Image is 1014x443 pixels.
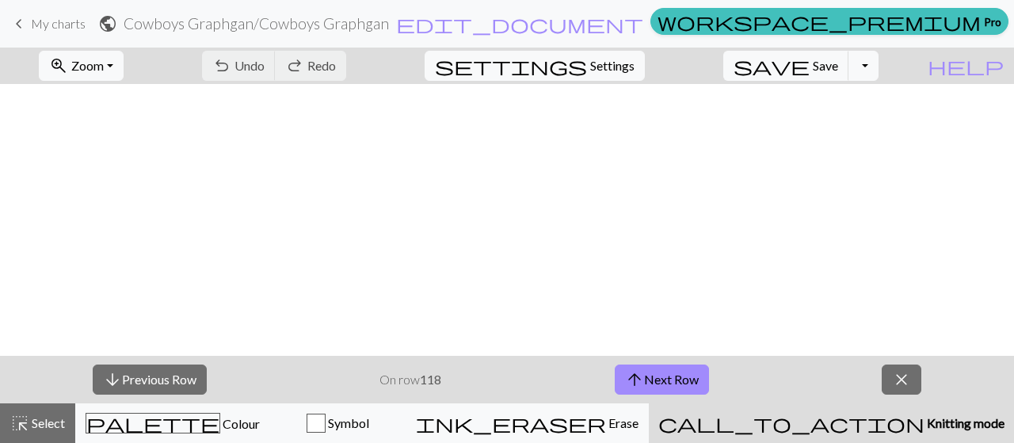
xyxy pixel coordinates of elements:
button: Symbol [270,403,406,443]
span: Save [813,58,838,73]
span: My charts [31,16,86,31]
span: palette [86,412,219,434]
span: ink_eraser [416,412,606,434]
a: Pro [650,8,1008,35]
button: Previous Row [93,365,207,395]
span: settings [435,55,587,77]
span: highlight_alt [10,412,29,434]
span: arrow_upward [625,369,644,391]
span: public [98,13,117,35]
span: Select [29,415,65,430]
button: Erase [406,403,649,443]
span: Settings [590,56,635,75]
span: Knitting mode [924,415,1004,430]
span: Colour [220,416,260,431]
span: zoom_in [49,55,68,77]
button: SettingsSettings [425,51,645,81]
span: keyboard_arrow_left [10,13,29,35]
span: edit_document [396,13,643,35]
i: Settings [435,56,587,75]
span: save [734,55,810,77]
a: My charts [10,10,86,37]
button: Zoom [39,51,124,81]
h2: Cowboys Graphgan / Cowboys Graphgan [124,14,389,32]
span: arrow_downward [103,369,122,391]
strong: 118 [420,372,441,387]
button: Colour [75,403,270,443]
button: Save [723,51,849,81]
p: On row [379,370,441,389]
span: help [928,55,1004,77]
span: Symbol [326,415,369,430]
span: workspace_premium [658,10,981,32]
button: Knitting mode [649,403,1014,443]
span: Erase [606,415,639,430]
span: call_to_action [658,412,924,434]
span: close [892,369,911,391]
button: Next Row [615,365,709,395]
span: Zoom [71,58,104,73]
